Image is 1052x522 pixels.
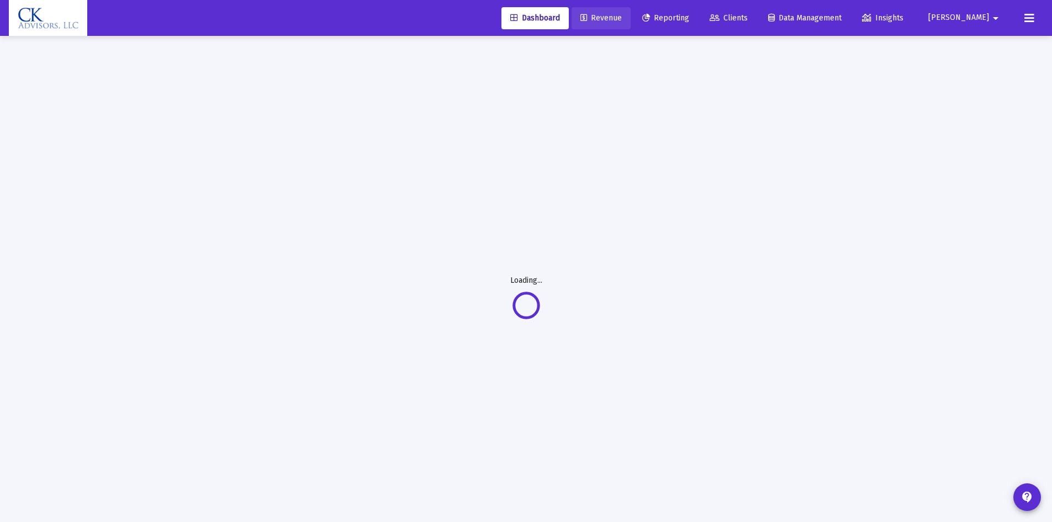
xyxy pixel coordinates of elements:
[928,13,989,23] span: [PERSON_NAME]
[710,13,748,23] span: Clients
[642,13,689,23] span: Reporting
[862,13,903,23] span: Insights
[759,7,850,29] a: Data Management
[1021,491,1034,504] mat-icon: contact_support
[17,7,79,29] img: Dashboard
[510,13,560,23] span: Dashboard
[580,13,622,23] span: Revenue
[501,7,569,29] a: Dashboard
[633,7,698,29] a: Reporting
[572,7,631,29] a: Revenue
[853,7,912,29] a: Insights
[701,7,757,29] a: Clients
[989,7,1002,29] mat-icon: arrow_drop_down
[768,13,842,23] span: Data Management
[915,7,1016,29] button: [PERSON_NAME]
